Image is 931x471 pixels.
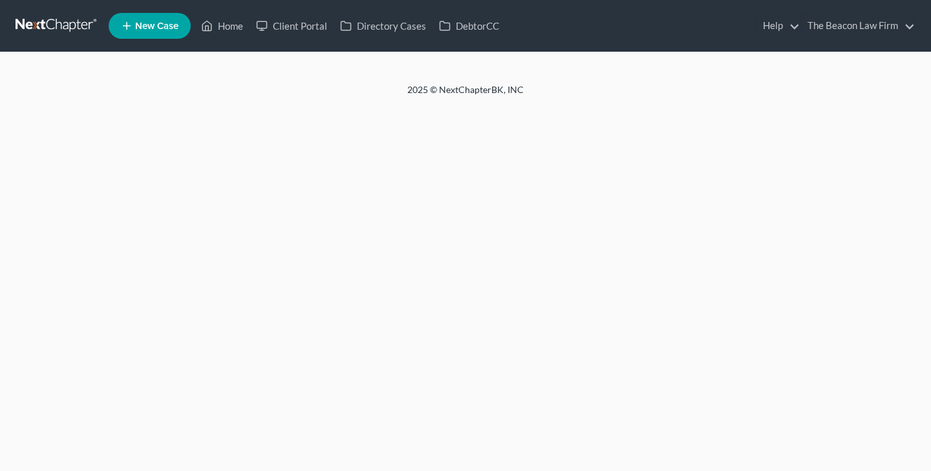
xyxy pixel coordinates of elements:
a: Client Portal [250,14,334,37]
new-legal-case-button: New Case [109,13,191,39]
a: Help [756,14,800,37]
a: The Beacon Law Firm [801,14,915,37]
a: Directory Cases [334,14,433,37]
div: 2025 © NextChapterBK, INC [97,83,834,107]
a: Home [195,14,250,37]
a: DebtorCC [433,14,506,37]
